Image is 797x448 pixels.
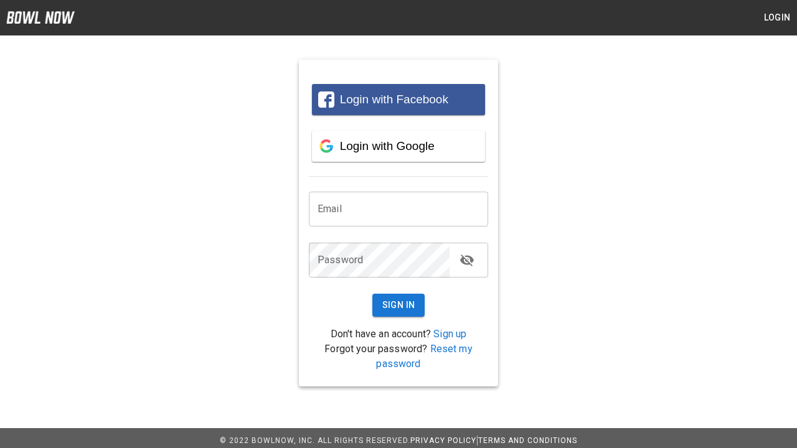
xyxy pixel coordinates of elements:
[410,436,476,445] a: Privacy Policy
[340,139,435,152] span: Login with Google
[433,328,466,340] a: Sign up
[455,248,479,273] button: toggle password visibility
[312,84,485,115] button: Login with Facebook
[376,343,472,370] a: Reset my password
[309,342,488,371] p: Forgot your password?
[372,294,425,317] button: Sign In
[757,6,797,29] button: Login
[309,327,488,342] p: Don't have an account?
[340,93,448,106] span: Login with Facebook
[220,436,410,445] span: © 2022 BowlNow, Inc. All Rights Reserved.
[478,436,577,445] a: Terms and Conditions
[6,11,75,24] img: logo
[312,131,485,162] button: Login with Google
